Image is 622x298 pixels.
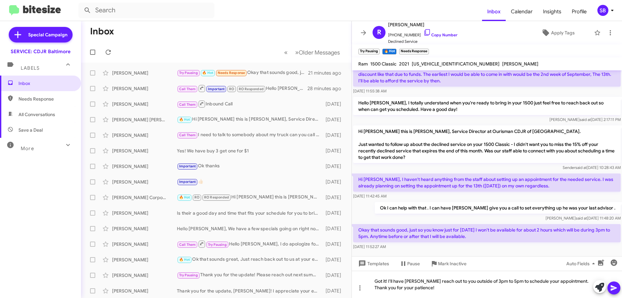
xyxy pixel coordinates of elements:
button: Templates [352,258,394,269]
span: 🔥 Hot [179,195,190,199]
a: Profile [567,2,592,21]
h1: Inbox [90,26,114,37]
div: [PERSON_NAME] [PERSON_NAME] [112,116,177,123]
div: Inbound Call [177,100,322,108]
div: [PERSON_NAME] [112,101,177,107]
small: 🔥 Hot [382,49,396,54]
div: [PERSON_NAME] Corporal [112,194,177,201]
span: RO Responded [239,87,264,91]
button: Next [291,46,344,59]
span: Try Pausing [208,243,227,247]
span: Call Them [179,102,196,107]
span: R [377,27,381,38]
div: [PERSON_NAME] [112,210,177,216]
span: Important [179,180,196,184]
div: 28 minutes ago [307,85,346,92]
p: Hi [PERSON_NAME], I haven't heard anything from the staff about setting up an appointment for the... [353,173,621,192]
div: Hello [PERSON_NAME], We have a few specials going on right now on the official Mopar website, You... [177,225,322,232]
button: Mark Inactive [425,258,472,269]
div: Thank you for the update! Please reach out next summer to schedule your service appointment. Safe... [177,271,322,279]
span: More [21,146,34,151]
div: Hi [PERSON_NAME] this is [PERSON_NAME], Service Director at Ourisman CDJR of [GEOGRAPHIC_DATA]. J... [177,194,322,201]
div: [DATE] [322,132,346,138]
span: Mark Inactive [438,258,466,269]
span: Call Them [179,243,196,247]
div: Hello [PERSON_NAME], I do apologize for the inconvenience you can reach me directly at [PHONE_NUM... [177,240,322,248]
span: Apply Tags [551,27,575,39]
span: said at [580,117,591,122]
span: [DATE] 11:55:38 AM [353,89,386,93]
span: All Conversations [18,111,55,118]
span: [DATE] 11:42:45 AM [353,194,386,198]
span: [PERSON_NAME] [502,61,538,67]
div: [PERSON_NAME] [112,70,177,76]
span: 🔥 Hot [202,71,213,75]
span: Special Campaign [28,31,67,38]
span: Call Them [179,133,196,137]
span: Try Pausing [179,273,198,277]
div: [DATE] [322,163,346,170]
span: Important [208,87,225,91]
span: [PHONE_NUMBER] [388,29,457,38]
span: Declined Service [388,38,457,45]
button: Apply Tags [524,27,591,39]
span: [US_VEHICLE_IDENTIFICATION_NUMBER] [412,61,500,67]
div: Ok thanks [177,162,322,170]
span: » [295,48,299,56]
a: Copy Number [423,32,457,37]
small: Needs Response [399,49,429,54]
p: Hi [PERSON_NAME], I really appreciate the offer but unfortunately I wouldn't be able to come back... [353,62,621,87]
span: 2021 [399,61,409,67]
a: Special Campaign [9,27,73,42]
div: [DATE] [322,148,346,154]
span: RO Responded [204,195,229,199]
span: Needs Response [218,71,245,75]
div: [PERSON_NAME] [112,132,177,138]
div: [DATE] [322,256,346,263]
button: Auto Fields [561,258,603,269]
span: 1500 Classic [370,61,397,67]
div: [PERSON_NAME] [112,163,177,170]
div: 21 minutes ago [308,70,346,76]
div: 👍🏻 [177,178,322,185]
div: [PERSON_NAME] [112,288,177,294]
div: [DATE] [322,288,346,294]
p: Ok I can help with that . I can have [PERSON_NAME] give you a call to set everything up he was yo... [375,202,621,214]
div: [PERSON_NAME] [112,225,177,232]
div: [PERSON_NAME] [112,241,177,247]
span: RO [194,195,200,199]
a: Inbox [482,2,506,21]
span: said at [575,165,587,170]
button: SB [592,5,615,16]
div: [PERSON_NAME] [112,272,177,279]
div: [DATE] [322,241,346,247]
p: Hi [PERSON_NAME] this is [PERSON_NAME], Service Director at Ourisman CDJR of [GEOGRAPHIC_DATA]. J... [353,125,621,163]
nav: Page navigation example [281,46,344,59]
div: [DATE] [322,101,346,107]
div: Is their a good day and time that fits your schedule for you to bring your vehicle in for service? [177,210,322,216]
div: [DATE] [322,272,346,279]
small: Try Pausing [358,49,380,54]
span: Auto Fields [566,258,597,269]
a: Calendar [506,2,538,21]
div: SERVICE: CDJR Baltimore [11,48,71,55]
div: [PERSON_NAME] [112,179,177,185]
div: SB [597,5,608,16]
span: 🔥 Hot [179,257,190,262]
div: [DATE] [322,116,346,123]
span: [PERSON_NAME] [DATE] 2:17:11 PM [549,117,621,122]
button: Previous [280,46,292,59]
div: [PERSON_NAME] [112,85,177,92]
div: [PERSON_NAME] [112,256,177,263]
a: Insights [538,2,567,21]
div: Okay that sounds good, just so you know just for [DATE] I won't be available for about 2 hours wh... [177,69,308,77]
span: Pause [407,258,420,269]
span: Ram [358,61,368,67]
div: [DATE] [322,225,346,232]
span: Important [179,164,196,168]
span: [PERSON_NAME] [388,21,457,29]
div: [PERSON_NAME] [112,148,177,154]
